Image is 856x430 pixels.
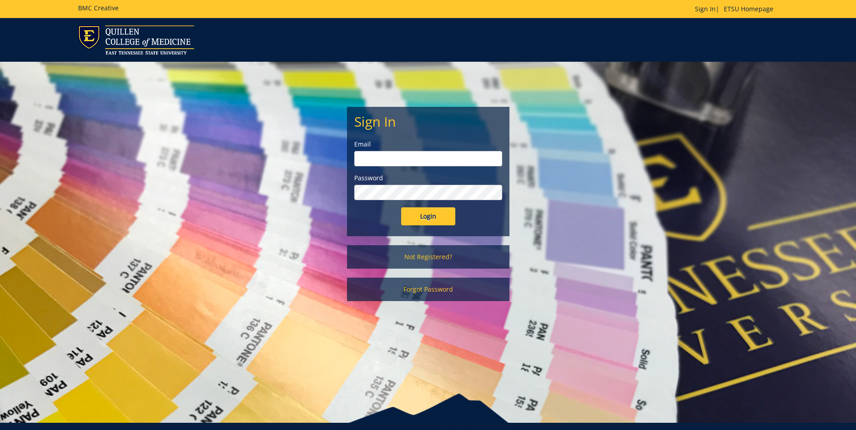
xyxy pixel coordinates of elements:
[78,5,119,11] h5: BMC Creative
[401,207,455,225] input: Login
[354,140,502,149] label: Email
[719,5,778,13] a: ETSU Homepage
[347,278,509,301] a: Forgot Password
[347,245,509,269] a: Not Registered?
[354,174,502,183] label: Password
[695,5,778,14] p: |
[695,5,716,13] a: Sign In
[78,25,194,55] img: ETSU logo
[354,114,502,129] h2: Sign In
